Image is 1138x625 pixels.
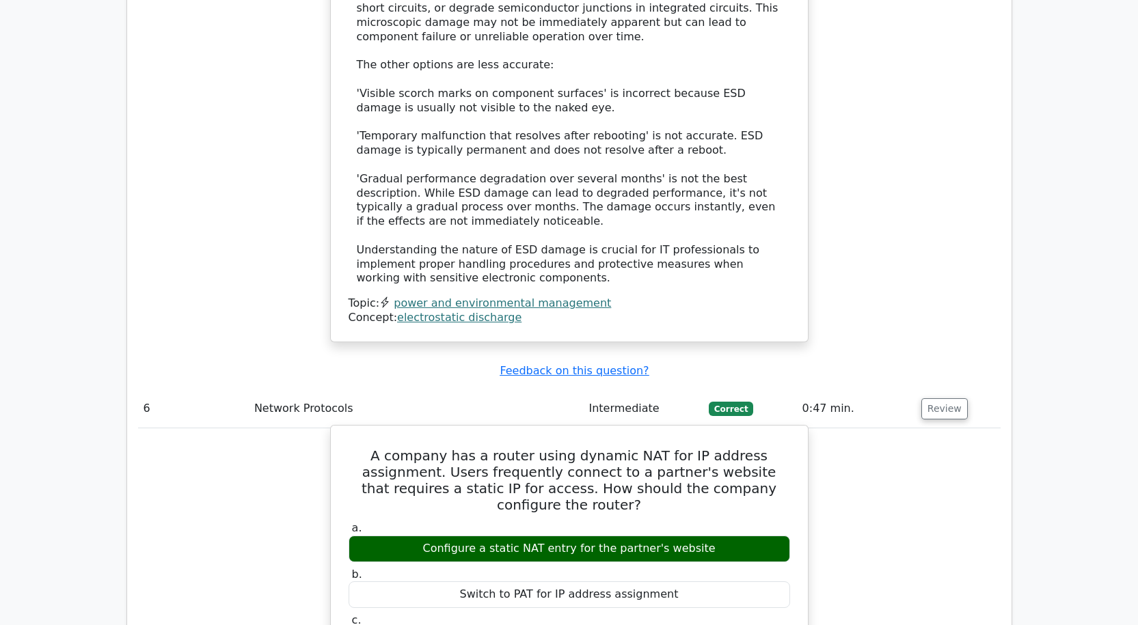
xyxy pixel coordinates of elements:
[352,521,362,534] span: a.
[921,398,968,419] button: Review
[349,296,790,311] div: Topic:
[249,389,584,428] td: Network Protocols
[347,447,791,513] h5: A company has a router using dynamic NAT for IP address assignment. Users frequently connect to a...
[797,389,916,428] td: 0:47 min.
[397,311,521,324] a: electrostatic discharge
[709,402,753,415] span: Correct
[394,296,611,309] a: power and environmental management
[349,536,790,562] div: Configure a static NAT entry for the partner's website
[583,389,703,428] td: Intermediate
[138,389,249,428] td: 6
[352,568,362,581] span: b.
[349,311,790,325] div: Concept:
[500,364,649,377] a: Feedback on this question?
[349,581,790,608] div: Switch to PAT for IP address assignment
